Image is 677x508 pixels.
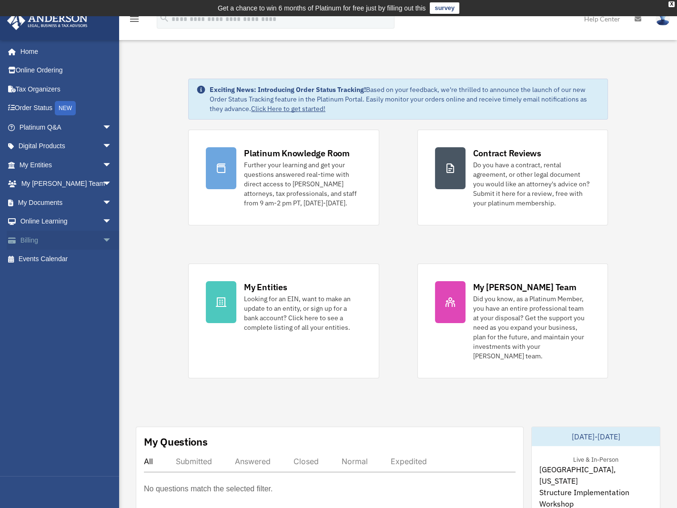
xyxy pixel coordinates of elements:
div: Contract Reviews [473,147,541,159]
a: menu [129,17,140,25]
div: NEW [55,101,76,115]
div: My Entities [244,281,287,293]
a: Platinum Q&Aarrow_drop_down [7,118,126,137]
a: My Entitiesarrow_drop_down [7,155,126,174]
a: Home [7,42,121,61]
a: Order StatusNEW [7,99,126,118]
span: arrow_drop_down [102,193,121,213]
p: No questions match the selected filter. [144,482,273,496]
a: Events Calendar [7,250,126,269]
span: [GEOGRAPHIC_DATA], [US_STATE] [539,464,652,487]
div: Platinum Knowledge Room [244,147,350,159]
div: Normal [342,457,368,466]
div: Do you have a contract, rental agreement, or other legal document you would like an attorney's ad... [473,160,590,208]
div: My [PERSON_NAME] Team [473,281,576,293]
div: Expedited [391,457,427,466]
a: My Entities Looking for an EIN, want to make an update to an entity, or sign up for a bank accoun... [188,264,379,378]
a: Digital Productsarrow_drop_down [7,137,126,156]
span: arrow_drop_down [102,118,121,137]
div: Based on your feedback, we're thrilled to announce the launch of our new Order Status Tracking fe... [210,85,600,113]
div: Closed [293,457,319,466]
span: arrow_drop_down [102,231,121,250]
strong: Exciting News: Introducing Order Status Tracking! [210,85,366,94]
a: My [PERSON_NAME] Team Did you know, as a Platinum Member, you have an entire professional team at... [417,264,608,378]
div: [DATE]-[DATE] [532,427,660,446]
div: Further your learning and get your questions answered real-time with direct access to [PERSON_NAM... [244,160,361,208]
a: Contract Reviews Do you have a contract, rental agreement, or other legal document you would like... [417,130,608,225]
a: My Documentsarrow_drop_down [7,193,126,212]
span: arrow_drop_down [102,174,121,194]
div: close [668,1,675,7]
img: Anderson Advisors Platinum Portal [4,11,91,30]
div: My Questions [144,435,208,449]
span: arrow_drop_down [102,155,121,175]
a: Online Ordering [7,61,126,80]
img: User Pic [656,12,670,26]
i: search [159,13,170,23]
div: Looking for an EIN, want to make an update to an entity, or sign up for a bank account? Click her... [244,294,361,332]
a: Online Learningarrow_drop_down [7,212,126,231]
div: Submitted [176,457,212,466]
div: Get a chance to win 6 months of Platinum for free just by filling out this [218,2,426,14]
a: My [PERSON_NAME] Teamarrow_drop_down [7,174,126,193]
div: All [144,457,153,466]
span: arrow_drop_down [102,212,121,232]
i: menu [129,13,140,25]
a: Platinum Knowledge Room Further your learning and get your questions answered real-time with dire... [188,130,379,225]
a: Billingarrow_drop_down [7,231,126,250]
div: Did you know, as a Platinum Member, you have an entire professional team at your disposal? Get th... [473,294,590,361]
a: Click Here to get started! [251,104,325,113]
span: arrow_drop_down [102,137,121,156]
a: survey [430,2,459,14]
div: Answered [235,457,271,466]
div: Live & In-Person [566,454,626,464]
a: Tax Organizers [7,80,126,99]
